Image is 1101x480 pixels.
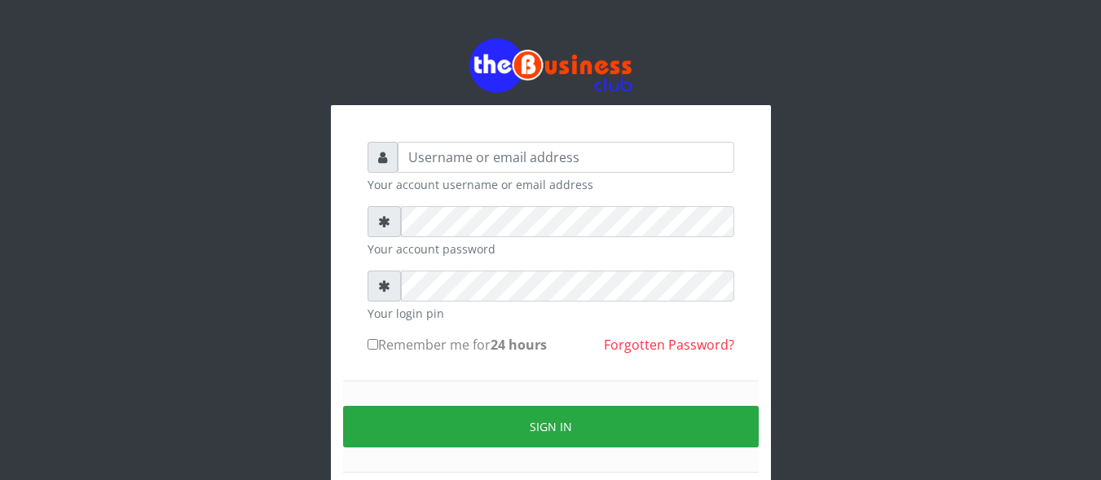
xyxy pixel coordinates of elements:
[368,335,547,354] label: Remember me for
[368,339,378,350] input: Remember me for24 hours
[368,176,734,193] small: Your account username or email address
[491,336,547,354] b: 24 hours
[604,336,734,354] a: Forgotten Password?
[368,305,734,322] small: Your login pin
[368,240,734,258] small: Your account password
[343,406,759,447] button: Sign in
[398,142,734,173] input: Username or email address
